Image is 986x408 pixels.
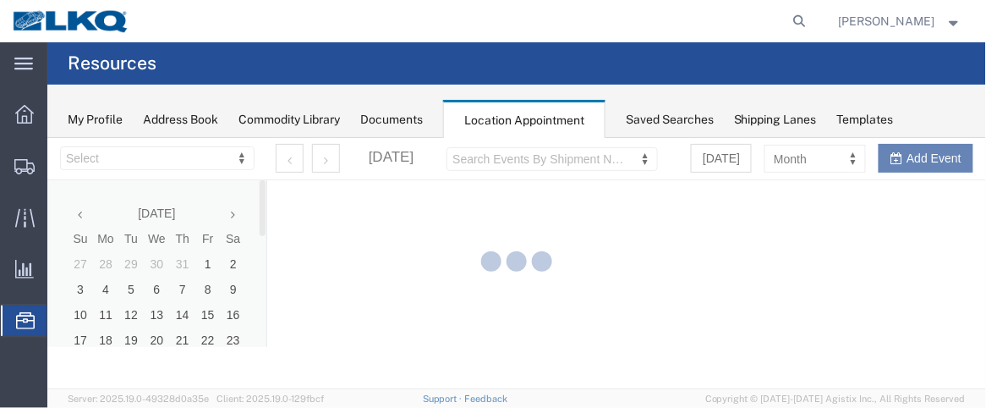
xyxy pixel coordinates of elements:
button: [PERSON_NAME] [838,11,963,31]
a: Feedback [464,394,507,404]
div: My Profile [68,111,123,129]
div: Saved Searches [626,111,714,129]
span: Client: 2025.19.0-129fbcf [216,394,324,404]
span: Krisann Metzger [839,12,935,30]
div: Documents [360,111,423,129]
div: Shipping Lanes [734,111,817,129]
h4: Resources [68,42,156,85]
img: logo [12,8,130,34]
div: Commodity Library [238,111,340,129]
a: Support [423,394,465,404]
div: Location Appointment [443,100,605,139]
span: Server: 2025.19.0-49328d0a35e [68,394,209,404]
div: Address Book [143,111,218,129]
div: Templates [837,111,894,129]
span: Copyright © [DATE]-[DATE] Agistix Inc., All Rights Reserved [705,392,966,406]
